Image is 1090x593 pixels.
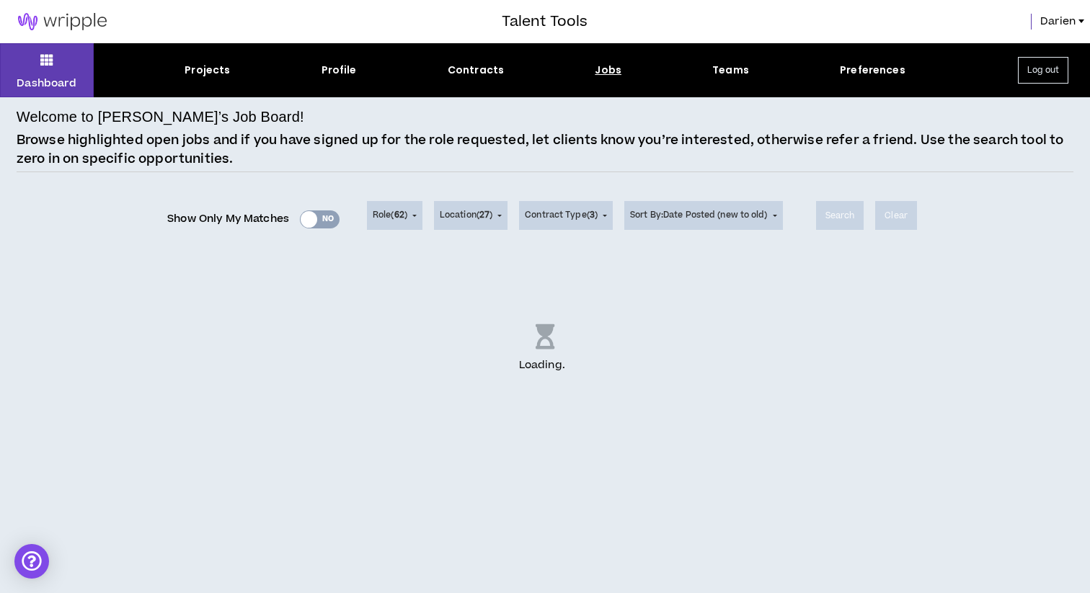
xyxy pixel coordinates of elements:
[373,209,407,222] span: Role ( )
[440,209,492,222] span: Location ( )
[434,201,508,230] button: Location(27)
[525,209,598,222] span: Contract Type ( )
[367,201,422,230] button: Role(62)
[185,63,230,78] div: Projects
[519,357,571,373] p: Loading .
[17,106,304,128] h4: Welcome to [PERSON_NAME]’s Job Board!
[1040,14,1076,30] span: Darien
[630,209,768,221] span: Sort By: Date Posted (new to old)
[1018,57,1068,84] button: Log out
[624,201,783,230] button: Sort By:Date Posted (new to old)
[14,544,49,579] div: Open Intercom Messenger
[590,209,595,221] span: 3
[816,201,864,230] button: Search
[502,11,588,32] h3: Talent Tools
[322,63,357,78] div: Profile
[479,209,489,221] span: 27
[712,63,749,78] div: Teams
[17,76,76,91] p: Dashboard
[448,63,504,78] div: Contracts
[17,131,1074,168] p: Browse highlighted open jobs and if you have signed up for the role requested, let clients know y...
[840,63,905,78] div: Preferences
[875,201,917,230] button: Clear
[519,201,613,230] button: Contract Type(3)
[394,209,404,221] span: 62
